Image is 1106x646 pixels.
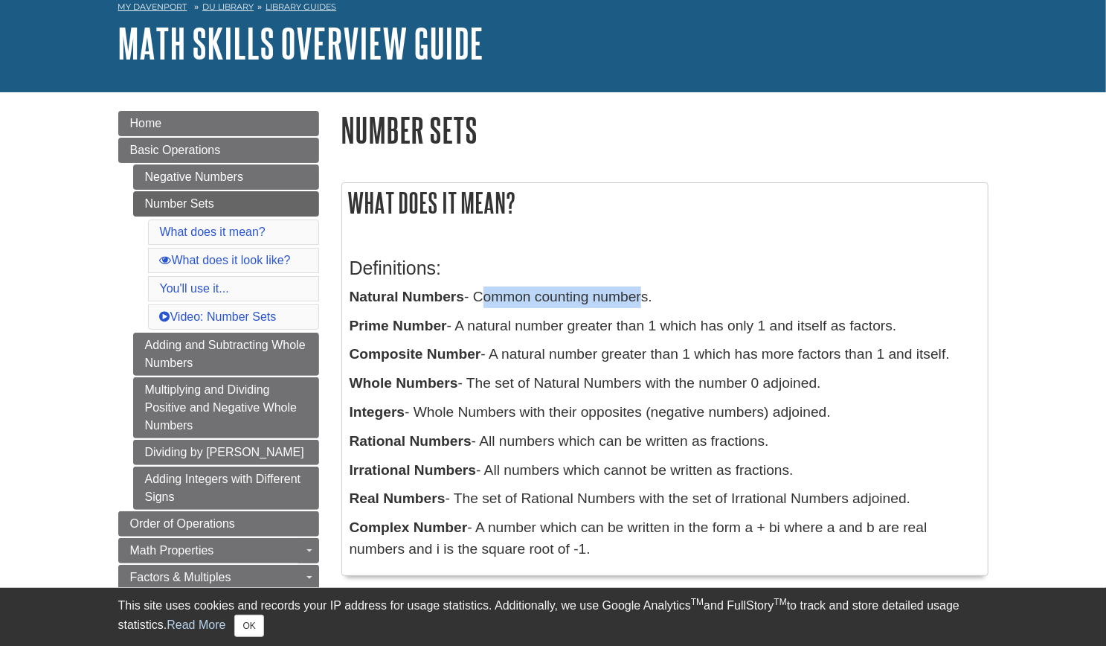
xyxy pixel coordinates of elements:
h3: Definitions: [350,258,980,279]
h1: Number Sets [341,111,988,149]
p: - All numbers which cannot be written as fractions. [350,460,980,482]
a: Read More [167,618,225,631]
p: - Whole Numbers with their opposites (negative numbers) adjoined. [350,402,980,423]
a: Home [118,111,319,136]
b: Rational Numbers [350,433,472,449]
a: Adding Integers with Different Signs [133,467,319,510]
p: - Common counting numbers. [350,287,980,308]
span: Home [130,117,162,129]
div: This site uses cookies and records your IP address for usage statistics. Additionally, we use Goo... [118,597,988,637]
p: - A number which can be written in the form a + bi where a and b are real numbers and i is the sq... [350,517,980,560]
b: Integers [350,404,405,420]
a: Math Properties [118,538,319,563]
a: Video: Number Sets [160,310,277,323]
p: - The set of Natural Numbers with the number 0 adjoined. [350,373,980,394]
b: Whole Numbers [350,375,458,391]
b: Natural Numbers [350,289,465,304]
h2: What does it mean? [342,183,988,223]
a: My Davenport [118,1,187,13]
a: DU Library [202,1,254,12]
a: Dividing by [PERSON_NAME] [133,440,319,465]
a: You'll use it... [160,282,229,295]
span: Basic Operations [130,144,221,156]
p: - All numbers which can be written as fractions. [350,431,980,452]
p: - The set of Rational Numbers with the set of Irrational Numbers adjoined. [350,488,980,510]
a: Negative Numbers [133,164,319,190]
span: Factors & Multiples [130,571,231,583]
button: Close [234,615,263,637]
a: Basic Operations [118,138,319,163]
span: Math Properties [130,544,214,557]
p: - A natural number greater than 1 which has more factors than 1 and itself. [350,344,980,365]
a: Library Guides [266,1,336,12]
b: Complex Number [350,519,468,535]
a: Factors & Multiples [118,565,319,590]
a: Math Skills Overview Guide [118,20,484,66]
a: Adding and Subtracting Whole Numbers [133,333,319,376]
a: Number Sets [133,191,319,217]
b: Composite Number [350,346,481,362]
sup: TM [691,597,704,607]
span: Order of Operations [130,517,235,530]
p: - A natural number greater than 1 which has only 1 and itself as factors. [350,316,980,337]
b: Real Numbers [350,490,446,506]
a: What does it mean? [160,226,266,238]
sup: TM [774,597,787,607]
a: Order of Operations [118,511,319,537]
b: Prime Number [350,318,447,333]
b: Irrational Numbers [350,462,477,478]
a: Multiplying and Dividing Positive and Negative Whole Numbers [133,377,319,438]
a: What does it look like? [160,254,291,266]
